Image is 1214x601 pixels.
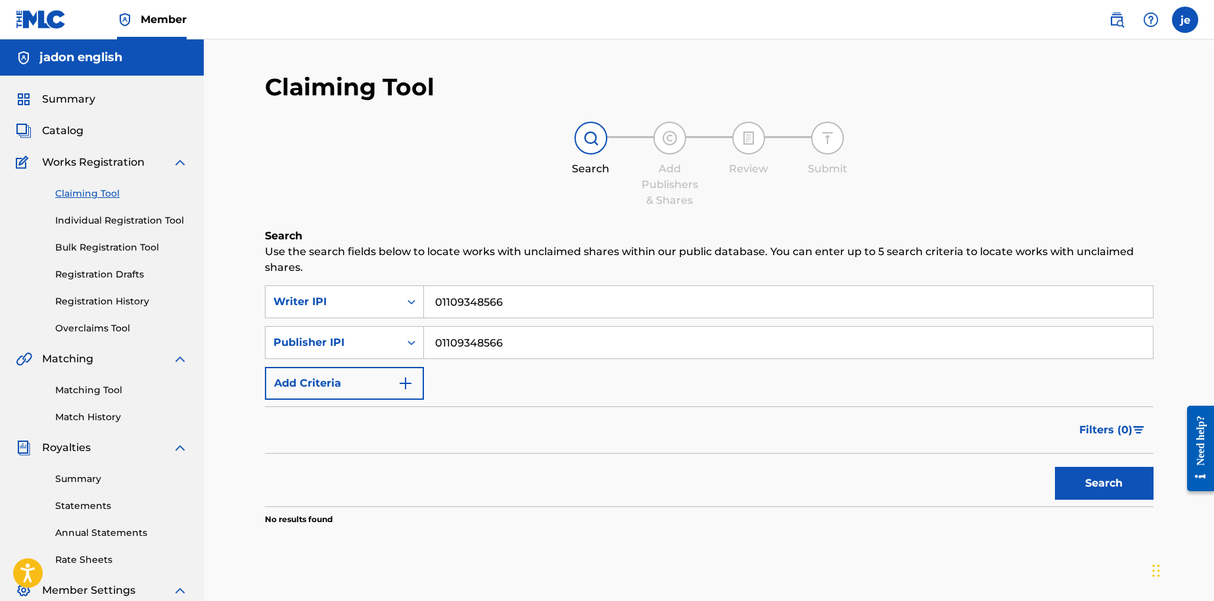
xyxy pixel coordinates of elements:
[265,228,1154,244] h6: Search
[16,155,33,170] img: Works Registration
[55,410,188,424] a: Match History
[55,295,188,308] a: Registration History
[39,50,122,65] h5: jadon english
[820,130,835,146] img: step indicator icon for Submit
[1109,12,1125,28] img: search
[55,322,188,335] a: Overclaims Tool
[172,351,188,367] img: expand
[55,383,188,397] a: Matching Tool
[398,375,413,391] img: 9d2ae6d4665cec9f34b9.svg
[16,583,32,598] img: Member Settings
[55,499,188,513] a: Statements
[16,123,83,139] a: CatalogCatalog
[273,335,392,350] div: Publisher IPI
[1152,551,1160,590] div: Drag
[42,583,135,598] span: Member Settings
[172,583,188,598] img: expand
[795,161,860,177] div: Submit
[16,91,95,107] a: SummarySummary
[583,130,599,146] img: step indicator icon for Search
[1172,7,1198,33] div: User Menu
[16,123,32,139] img: Catalog
[741,130,757,146] img: step indicator icon for Review
[42,351,93,367] span: Matching
[265,367,424,400] button: Add Criteria
[172,155,188,170] img: expand
[16,91,32,107] img: Summary
[273,294,392,310] div: Writer IPI
[1071,414,1154,446] button: Filters (0)
[1143,12,1159,28] img: help
[55,553,188,567] a: Rate Sheets
[265,244,1154,276] p: Use the search fields below to locate works with unclaimed shares within our public database. You...
[42,91,95,107] span: Summary
[1104,7,1130,33] a: Public Search
[558,161,624,177] div: Search
[42,155,145,170] span: Works Registration
[16,351,32,367] img: Matching
[141,12,187,27] span: Member
[1148,538,1214,601] iframe: Chat Widget
[117,12,133,28] img: Top Rightsholder
[265,285,1154,506] form: Search Form
[172,440,188,456] img: expand
[16,50,32,66] img: Accounts
[662,130,678,146] img: step indicator icon for Add Publishers & Shares
[42,440,91,456] span: Royalties
[637,161,703,208] div: Add Publishers & Shares
[1079,422,1132,438] span: Filters ( 0 )
[265,514,333,525] p: No results found
[16,440,32,456] img: Royalties
[1138,7,1164,33] div: Help
[55,187,188,201] a: Claiming Tool
[1055,467,1154,500] button: Search
[55,472,188,486] a: Summary
[1133,426,1144,434] img: filter
[55,268,188,281] a: Registration Drafts
[16,10,66,29] img: MLC Logo
[716,161,782,177] div: Review
[55,526,188,540] a: Annual Statements
[55,241,188,254] a: Bulk Registration Tool
[265,72,434,102] h2: Claiming Tool
[1177,396,1214,502] iframe: Resource Center
[42,123,83,139] span: Catalog
[55,214,188,228] a: Individual Registration Tool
